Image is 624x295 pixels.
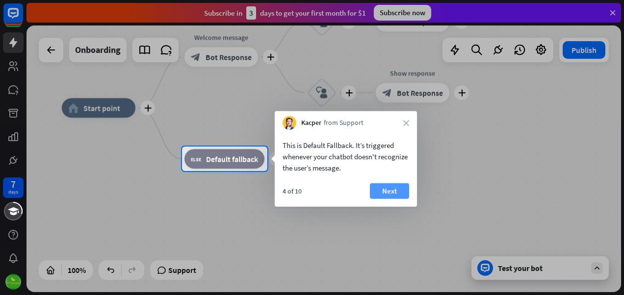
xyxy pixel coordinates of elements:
[403,120,409,126] i: close
[301,118,321,128] span: Kacper
[324,118,364,128] span: from Support
[283,187,302,196] div: 4 of 10
[370,183,409,199] button: Next
[8,4,37,33] button: Open LiveChat chat widget
[191,154,201,164] i: block_fallback
[206,154,258,164] span: Default fallback
[283,140,409,173] div: This is Default Fallback. It’s triggered whenever your chatbot doesn't recognize the user’s message.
